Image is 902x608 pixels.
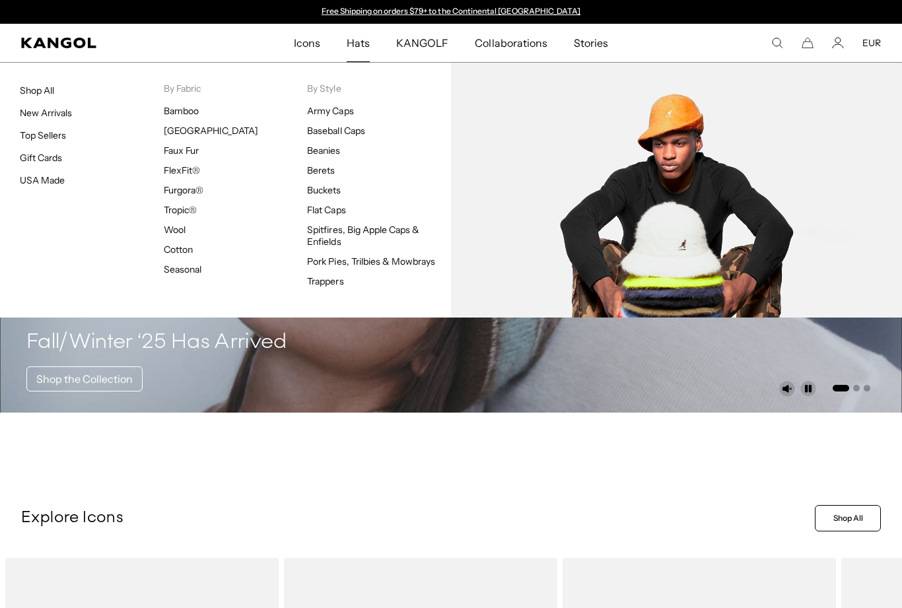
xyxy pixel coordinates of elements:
[862,37,881,49] button: EUR
[164,263,201,275] a: Seasonal
[20,129,66,141] a: Top Sellers
[307,204,345,216] a: Flat Caps
[396,24,448,62] span: KANGOLF
[164,224,186,236] a: Wool
[307,255,435,267] a: Pork Pies, Trilbies & Mowbrays
[574,24,608,62] span: Stories
[20,174,65,186] a: USA Made
[307,164,335,176] a: Berets
[164,105,199,117] a: Bamboo
[853,385,860,391] button: Go to slide 2
[307,125,364,137] a: Baseball Caps
[307,105,353,117] a: Army Caps
[347,24,370,62] span: Hats
[307,145,340,156] a: Beanies
[475,24,547,62] span: Collaborations
[779,381,795,397] button: Unmute
[383,24,462,62] a: KANGOLF
[771,37,783,49] summary: Search here
[333,24,383,62] a: Hats
[832,37,844,49] a: Account
[800,381,816,397] button: Pause
[164,184,203,196] a: Furgora®
[21,38,194,48] a: Kangol
[281,24,333,62] a: Icons
[294,24,320,62] span: Icons
[315,7,587,17] slideshow-component: Announcement bar
[833,385,849,391] button: Go to slide 1
[307,224,419,248] a: Spitfires, Big Apple Caps & Enfields
[164,83,308,94] p: By Fabric
[802,37,814,49] button: Cart
[307,275,343,287] a: Trappers
[451,63,902,318] img: Buckets_9f505c1e-bbb8-4f75-9191-5f330bdb7919.jpg
[164,125,258,137] a: [GEOGRAPHIC_DATA]
[307,184,341,196] a: Buckets
[307,83,451,94] p: By Style
[164,145,199,156] a: Faux Fur
[20,107,72,119] a: New Arrivals
[164,244,193,255] a: Cotton
[26,329,287,356] h4: Fall/Winter ‘25 Has Arrived
[561,24,621,62] a: Stories
[831,382,870,393] ul: Select a slide to show
[315,7,587,17] div: 1 of 2
[864,385,870,391] button: Go to slide 3
[315,7,587,17] div: Announcement
[26,366,143,391] a: Shop the Collection
[164,164,200,176] a: FlexFit®
[164,204,197,216] a: Tropic®
[21,508,810,528] p: Explore Icons
[20,152,62,164] a: Gift Cards
[815,505,881,531] a: Shop All
[322,6,581,16] a: Free Shipping on orders $79+ to the Continental [GEOGRAPHIC_DATA]
[462,24,560,62] a: Collaborations
[20,84,54,96] a: Shop All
